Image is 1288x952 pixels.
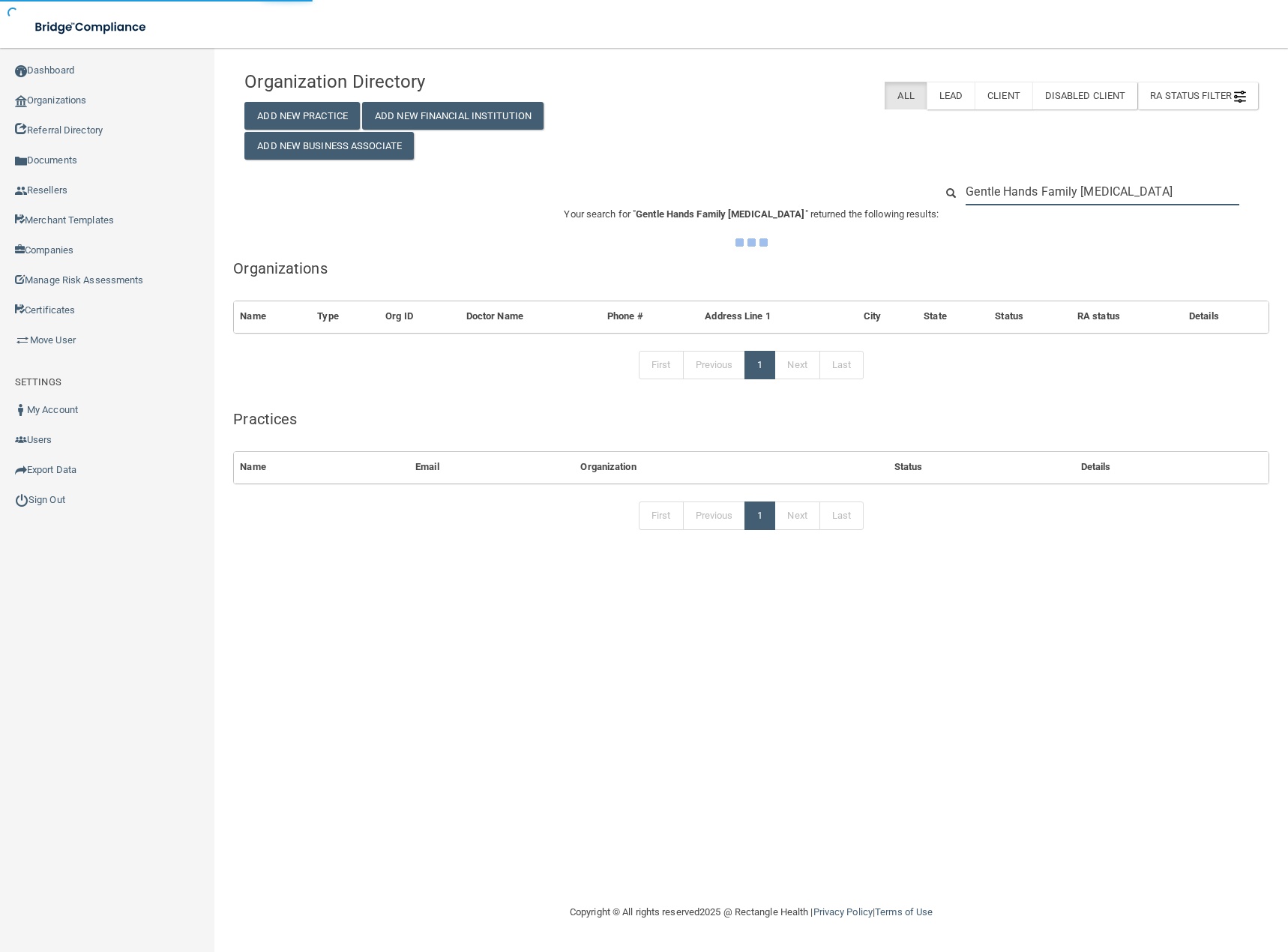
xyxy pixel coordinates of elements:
label: Disabled Client [1032,82,1138,109]
th: Organization [574,452,888,483]
a: Last [819,501,864,530]
th: Name [234,301,311,332]
a: Previous [683,501,746,530]
label: Lead [927,82,975,109]
h5: Organizations [233,260,1269,277]
a: 1 [744,351,775,379]
img: icon-filter@2x.21656d0b.png [1234,91,1246,103]
p: Your search for " " returned the following results: [233,205,1269,223]
th: Phone # [601,301,699,332]
img: icon-export.b9366987.png [15,464,27,476]
div: Copyright © All rights reserved 2025 @ Rectangle Health | | [478,888,1025,936]
a: First [639,501,684,530]
label: Client [975,82,1032,109]
th: Type [311,301,379,332]
iframe: Drift Widget Chat Controller [1029,846,1270,906]
th: Address Line 1 [699,301,857,332]
a: Next [774,501,819,530]
th: Doctor Name [460,301,601,332]
img: icon-documents.8dae5593.png [15,155,27,167]
h4: Organization Directory [244,72,568,91]
a: Privacy Policy [813,906,873,918]
th: Name [234,452,409,483]
a: Next [774,351,819,379]
label: SETTINGS [15,373,61,391]
a: Previous [683,351,746,379]
th: RA status [1071,301,1183,332]
th: Status [989,301,1071,332]
img: ic_user_dark.df1a06c3.png [15,404,27,416]
img: ic_power_dark.7ecde6b1.png [15,493,28,507]
a: Terms of Use [875,906,933,918]
a: First [639,351,684,379]
label: All [885,82,926,109]
img: ajax-loader.4d491dd7.gif [735,238,768,247]
span: RA Status Filter [1150,90,1246,101]
input: Search [966,178,1239,205]
button: Add New Practice [244,102,360,130]
button: Add New Business Associate [244,132,414,160]
button: Add New Financial Institution [362,102,544,130]
img: icon-users.e205127d.png [15,434,27,446]
img: ic_dashboard_dark.d01f4a41.png [15,65,27,77]
a: 1 [744,501,775,530]
th: Details [1075,452,1269,483]
th: Email [409,452,574,483]
h5: Practices [233,411,1269,427]
th: City [858,301,918,332]
img: briefcase.64adab9b.png [15,333,30,348]
span: Gentle Hands Family [MEDICAL_DATA] [636,208,804,220]
img: ic_reseller.de258add.png [15,185,27,197]
img: bridge_compliance_login_screen.278c3ca4.svg [22,12,160,43]
th: Org ID [379,301,460,332]
th: Status [888,452,1075,483]
a: Last [819,351,864,379]
img: organization-icon.f8decf85.png [15,95,27,107]
th: State [918,301,989,332]
th: Details [1183,301,1269,332]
